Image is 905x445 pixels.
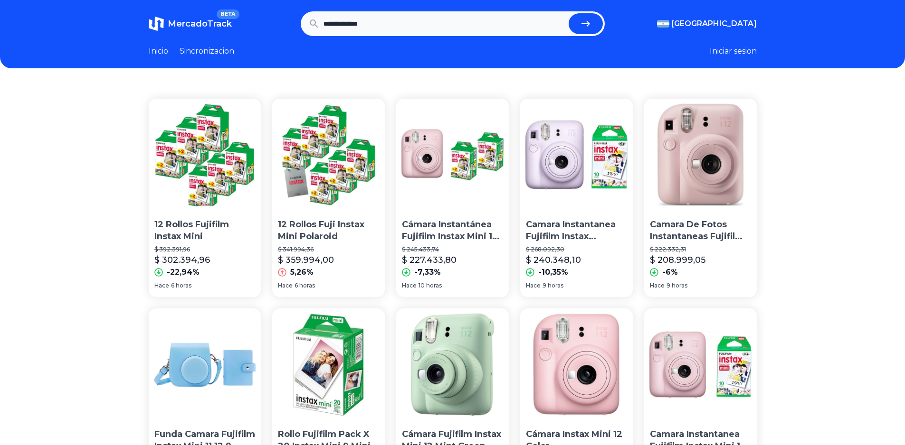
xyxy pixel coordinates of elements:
[526,246,627,253] p: $ 268.092,30
[154,219,256,242] p: 12 Rollos Fujifilm Instax Mini
[278,246,379,253] p: $ 341.994,36
[168,19,232,29] span: MercadoTrack
[295,282,315,289] span: 6 horas
[710,46,757,57] button: Iniciar sesion
[402,253,457,267] p: $ 227.433,80
[657,20,669,28] img: Argentina
[667,282,687,289] span: 9 horas
[671,18,757,29] span: [GEOGRAPHIC_DATA]
[149,99,261,297] a: 12 Rollos Fujifilm Instax Mini 12 Rollos Fujifilm Instax Mini$ 392.391,96$ 302.394,96-22,94%Hace6...
[650,219,751,242] p: Camara De Fotos Instantaneas Fujifilm Instax Mini 12 oficial
[272,99,385,211] img: 12 Rollos Fuji Instax Mini Polaroid
[644,308,757,421] img: Camara Instantanea Fujifilm Instax Mini 12 Rosa +10 Fotos En
[402,282,417,289] span: Hace
[272,308,385,421] img: Rollo Fujifilm Pack X 20 Instax Mini 9 Mini 11 Mini 12 /npo
[402,219,503,242] p: Cámara Instantánea Fujifilm Instax Mini 12 + 40 Fotos
[657,18,757,29] button: [GEOGRAPHIC_DATA]
[154,253,210,267] p: $ 302.394,96
[171,282,191,289] span: 6 horas
[149,46,168,57] a: Inicio
[520,308,633,421] img: Cámara Instax Mini 12 Color Rosa Instantánea Nuevo Modelo
[396,308,509,421] img: Cámara Fujifilm Instax Mini 12 Mint Green
[526,219,627,242] p: Camara Instantanea Fujifilm Instax Mini 12 + 10 Fotos Entreg
[662,267,678,278] p: -6%
[520,99,633,297] a: Camara Instantanea Fujifilm Instax Mini 12 + 10 Fotos EntregCamara Instantanea Fujifilm Instax Mi...
[402,246,503,253] p: $ 245.433,74
[419,282,442,289] span: 10 horas
[396,99,509,297] a: Cámara Instantánea Fujifilm Instax Mini 12 + 40 Fotos Cámara Instantánea Fujifilm Instax Mini 12 ...
[154,246,256,253] p: $ 392.391,96
[650,246,751,253] p: $ 222.332,31
[149,308,261,421] img: Funda Camara Fujifilm Instax Mini 11 12 9
[149,16,232,31] a: MercadoTrackBETA
[278,253,334,267] p: $ 359.994,00
[290,267,314,278] p: 5,26%
[644,99,757,211] img: Camara De Fotos Instantaneas Fujifilm Instax Mini 12 oficial
[526,253,581,267] p: $ 240.348,10
[217,9,239,19] span: BETA
[396,99,509,211] img: Cámara Instantánea Fujifilm Instax Mini 12 + 40 Fotos
[650,253,705,267] p: $ 208.999,05
[520,99,633,211] img: Camara Instantanea Fujifilm Instax Mini 12 + 10 Fotos Entreg
[543,282,563,289] span: 9 horas
[278,219,379,242] p: 12 Rollos Fuji Instax Mini Polaroid
[650,282,665,289] span: Hace
[154,282,169,289] span: Hace
[272,99,385,297] a: 12 Rollos Fuji Instax Mini Polaroid 12 Rollos Fuji Instax Mini Polaroid$ 341.994,36$ 359.994,005,...
[526,282,541,289] span: Hace
[278,282,293,289] span: Hace
[180,46,234,57] a: Sincronizacion
[414,267,441,278] p: -7,33%
[538,267,568,278] p: -10,35%
[644,99,757,297] a: Camara De Fotos Instantaneas Fujifilm Instax Mini 12 oficialCamara De Fotos Instantaneas Fujifilm...
[167,267,200,278] p: -22,94%
[149,16,164,31] img: MercadoTrack
[149,99,261,211] img: 12 Rollos Fujifilm Instax Mini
